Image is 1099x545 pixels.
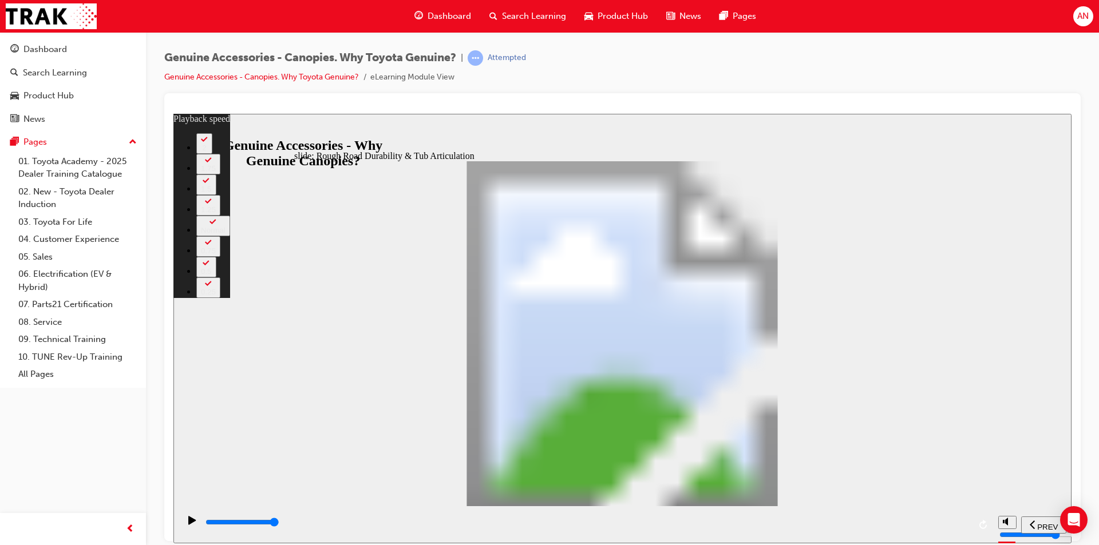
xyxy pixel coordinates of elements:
[5,109,141,130] a: News
[414,9,423,23] span: guage-icon
[428,10,471,23] span: Dashboard
[848,392,893,429] nav: slide navigation
[657,5,710,28] a: news-iconNews
[14,348,141,366] a: 10. TUNE Rev-Up Training
[14,365,141,383] a: All Pages
[10,114,19,125] span: news-icon
[10,68,18,78] span: search-icon
[468,50,483,66] span: learningRecordVerb_ATTEMPT-icon
[164,51,456,65] span: Genuine Accessories - Canopies. Why Toyota Genuine?
[164,72,359,82] a: Genuine Accessories - Canopies. Why Toyota Genuine?
[14,265,141,296] a: 06. Electrification (EV & Hybrid)
[5,39,141,60] a: Dashboard
[14,296,141,313] a: 07. Parts21 Certification
[6,401,25,421] button: play/pause
[14,153,141,183] a: 01. Toyota Academy - 2025 Dealer Training Catalogue
[5,132,141,153] button: Pages
[826,416,900,425] input: volume
[10,137,19,148] span: pages-icon
[32,404,106,413] input: slide progress
[461,51,463,65] span: |
[6,3,97,29] img: Trak
[14,183,141,213] a: 02. New - Toyota Dealer Induction
[14,248,141,266] a: 05. Sales
[5,37,141,132] button: DashboardSearch LearningProduct HubNews
[733,10,756,23] span: Pages
[5,62,141,83] a: Search Learning
[14,213,141,231] a: 03. Toyota For Life
[129,135,137,150] span: up-icon
[10,91,19,101] span: car-icon
[23,113,45,126] div: News
[1077,10,1089,23] span: AN
[848,403,893,420] button: previous
[710,5,765,28] a: pages-iconPages
[502,10,566,23] span: Search Learning
[14,230,141,248] a: 04. Customer Experience
[23,43,67,56] div: Dashboard
[405,5,480,28] a: guage-iconDashboard
[666,9,675,23] span: news-icon
[575,5,657,28] a: car-iconProduct Hub
[23,19,39,40] button: 2
[598,10,648,23] span: Product Hub
[23,136,47,149] div: Pages
[679,10,701,23] span: News
[1060,506,1088,534] div: Open Intercom Messenger
[584,9,593,23] span: car-icon
[864,409,884,417] span: PREV
[489,9,497,23] span: search-icon
[825,402,843,415] button: volume
[10,45,19,55] span: guage-icon
[1073,6,1093,26] button: AN
[370,71,454,84] li: eLearning Module View
[825,392,842,429] div: misc controls
[5,85,141,106] a: Product Hub
[488,53,526,63] div: Attempted
[126,522,135,536] span: prev-icon
[23,66,87,79] div: Search Learning
[14,313,141,331] a: 08. Service
[802,403,819,420] button: replay
[6,392,819,429] div: playback controls
[14,331,141,348] a: 09. Technical Training
[480,5,575,28] a: search-iconSearch Learning
[720,9,728,23] span: pages-icon
[27,30,34,38] div: 2
[23,89,74,102] div: Product Hub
